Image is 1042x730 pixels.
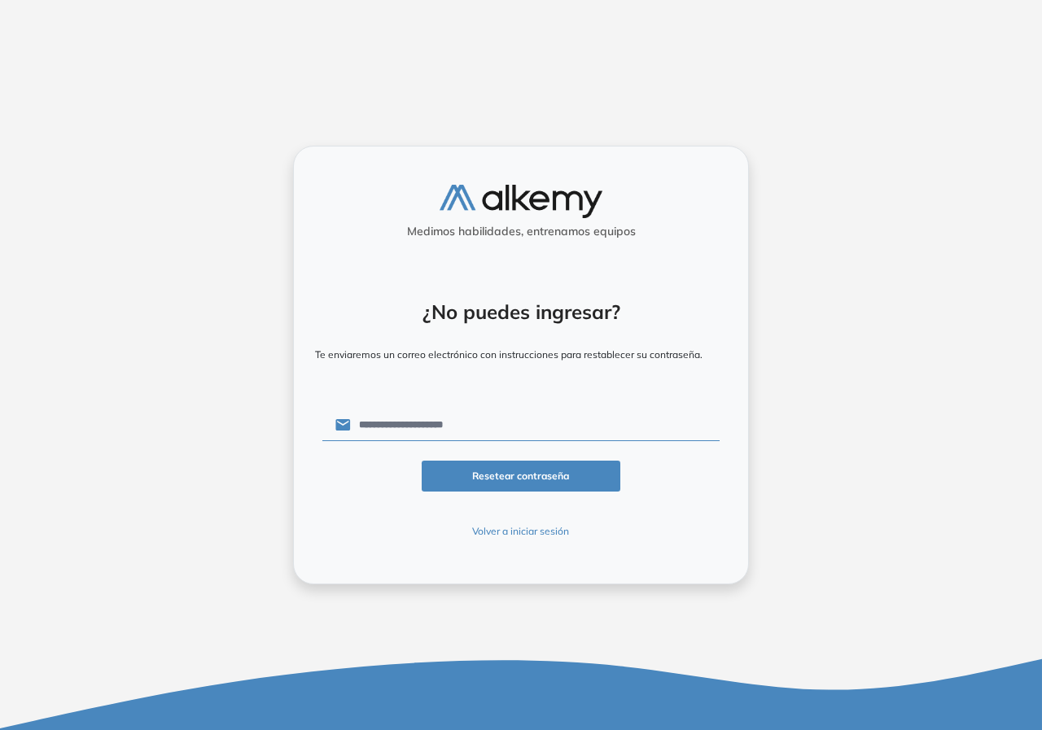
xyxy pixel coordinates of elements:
[315,300,727,324] h4: ¿No puedes ingresar?
[440,185,602,218] img: logo-alkemy
[322,524,720,539] button: Volver a iniciar sesión
[300,225,742,238] h5: Medimos habilidades, entrenamos equipos
[315,348,703,361] span: Te enviaremos un correo electrónico con instrucciones para restablecer su contraseña.
[422,461,620,492] button: Resetear contraseña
